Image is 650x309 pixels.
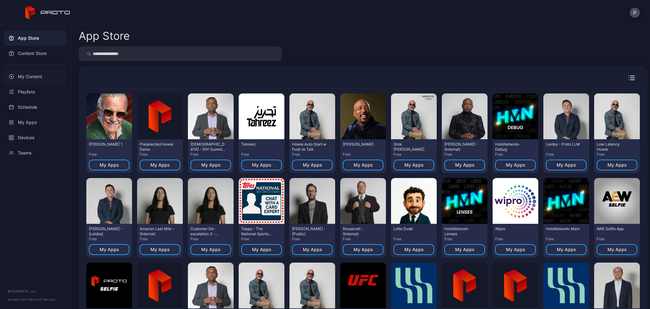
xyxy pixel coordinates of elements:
[89,142,124,147] div: Stan 1
[4,100,67,115] a: Schedule
[444,142,479,152] div: Daymond John - (Internal)
[4,31,67,46] a: App Store
[597,142,632,152] div: Low Latency Howie
[343,226,378,237] div: Roosevelt - (Internal)
[546,244,587,255] button: My Apps
[150,247,170,252] div: My Apps
[455,162,474,168] div: My Apps
[190,244,231,255] button: My Apps
[444,244,485,255] button: My Apps
[241,226,276,237] div: Topps - The National Sports Card Convention
[546,226,581,231] div: HoloNetwork-Main
[343,237,383,242] div: Free
[557,247,576,252] div: My Apps
[546,142,581,147] div: Leidos - Proto LLM
[343,142,378,147] div: Daymond John Selfie
[292,237,333,242] div: Free
[495,152,536,157] div: Free
[394,142,428,152] div: Grok Howie Mandel
[343,160,383,170] button: My Apps
[495,142,530,152] div: HoloNetwork-Debug
[241,237,282,242] div: Free
[607,247,627,252] div: My Apps
[140,244,180,255] button: My Apps
[495,237,536,242] div: Free
[292,244,333,255] button: My Apps
[292,142,327,152] div: Howie Auto Start w Push to Talk
[455,247,474,252] div: My Apps
[140,152,180,157] div: Free
[597,244,637,255] button: My Apps
[394,237,434,242] div: Free
[4,130,67,145] div: Devices
[343,152,383,157] div: Free
[597,237,637,242] div: Free
[201,162,221,168] div: My Apps
[506,162,525,168] div: My Apps
[292,160,333,170] button: My Apps
[150,162,170,168] div: My Apps
[597,152,637,157] div: Free
[100,162,119,168] div: My Apps
[190,160,231,170] button: My Apps
[252,247,271,252] div: My Apps
[190,152,231,157] div: Free
[8,289,63,294] div: © 2025 PROTO, Inc.
[4,145,67,161] a: Teams
[354,247,373,252] div: My Apps
[495,226,530,231] div: Wipro
[404,162,424,168] div: My Apps
[190,142,225,152] div: Swami - (NY Summit Push to Talk)
[354,162,373,168] div: My Apps
[546,152,587,157] div: Free
[495,244,536,255] button: My Apps
[394,244,434,255] button: My Apps
[444,160,485,170] button: My Apps
[4,69,67,84] a: My Content
[4,115,67,130] a: My Apps
[241,152,282,157] div: Free
[140,237,180,242] div: Free
[303,162,322,168] div: My Apps
[607,162,627,168] div: My Apps
[89,244,129,255] button: My Apps
[630,8,640,18] button: P
[404,247,424,252] div: My Apps
[190,237,231,242] div: Free
[4,84,67,100] a: Playlists
[190,226,225,237] div: Customer De-escalation 3 - (Amazon Last Mile)
[29,298,55,301] a: Terms Of Service
[89,152,129,157] div: Free
[303,247,322,252] div: My Apps
[444,152,485,157] div: Free
[4,46,67,61] a: Content Store
[546,237,587,242] div: Free
[89,237,129,242] div: Free
[597,226,632,231] div: AWE Selfie App
[100,247,119,252] div: My Apps
[394,160,434,170] button: My Apps
[140,142,175,152] div: Preselected Howie Demo
[495,160,536,170] button: My Apps
[597,160,637,170] button: My Apps
[557,162,576,168] div: My Apps
[444,226,479,237] div: HoloNetwork-Lenses
[394,226,428,231] div: Little Dude
[140,226,175,237] div: Amazon Last Mile - (Internal)
[343,244,383,255] button: My Apps
[201,247,221,252] div: My Apps
[89,226,124,237] div: Eric M - (Leidos)
[140,160,180,170] button: My Apps
[252,162,271,168] div: My Apps
[394,152,434,157] div: Free
[241,244,282,255] button: My Apps
[8,298,29,301] span: Version 1.13.1 •
[241,160,282,170] button: My Apps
